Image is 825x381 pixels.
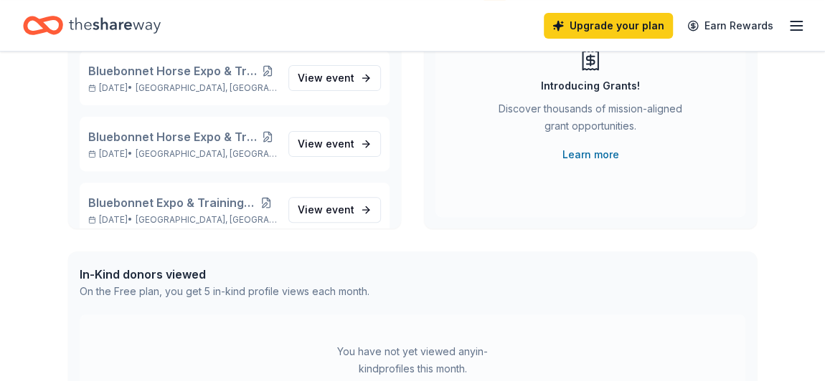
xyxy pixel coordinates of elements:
[541,77,640,95] div: Introducing Grants!
[88,194,255,211] span: Bluebonnet Expo & Training Challenge
[323,343,502,377] div: You have not yet viewed any in-kind profiles this month.
[136,214,277,226] span: [GEOGRAPHIC_DATA], [GEOGRAPHIC_DATA]
[326,203,354,216] span: event
[298,135,354,153] span: View
[136,148,277,160] span: [GEOGRAPHIC_DATA], [GEOGRAPHIC_DATA]
[288,197,381,223] a: View event
[544,13,673,39] a: Upgrade your plan
[298,69,354,87] span: View
[88,128,258,145] span: Bluebonnet Horse Expo & Training Challenge
[326,72,354,84] span: event
[288,65,381,91] a: View event
[88,148,277,160] p: [DATE] •
[80,283,369,300] div: On the Free plan, you get 5 in-kind profile views each month.
[88,62,258,79] span: Bluebonnet Horse Expo & Training Challenge
[679,13,782,39] a: Earn Rewards
[298,201,354,218] span: View
[562,146,619,163] a: Learn more
[493,100,688,140] div: Discover thousands of mission-aligned grant opportunities.
[88,214,277,226] p: [DATE] •
[136,82,277,94] span: [GEOGRAPHIC_DATA], [GEOGRAPHIC_DATA]
[288,131,381,157] a: View event
[80,266,369,283] div: In-Kind donors viewed
[88,82,277,94] p: [DATE] •
[326,138,354,150] span: event
[23,9,161,42] a: Home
